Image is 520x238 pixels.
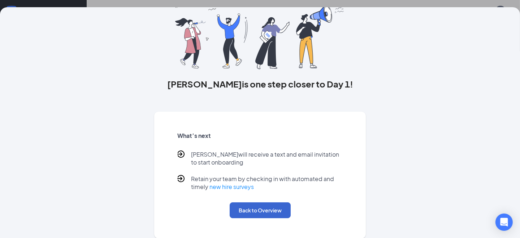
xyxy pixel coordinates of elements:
a: new hire surveys [209,183,254,190]
h3: [PERSON_NAME] is one step closer to Day 1! [154,78,366,90]
div: Open Intercom Messenger [495,214,513,231]
p: Retain your team by checking in with automated and timely [191,175,343,191]
button: Back to Overview [230,202,291,218]
p: [PERSON_NAME] will receive a text and email invitation to start onboarding [191,151,343,166]
h5: What’s next [177,132,343,140]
